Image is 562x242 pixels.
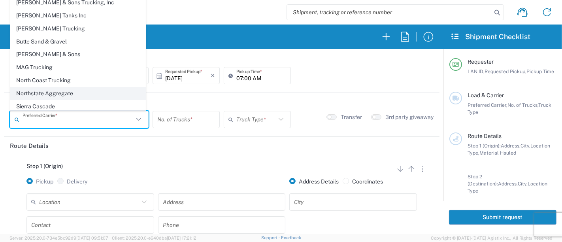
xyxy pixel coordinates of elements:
span: Copyright © [DATE]-[DATE] Agistix Inc., All Rights Reserved [431,234,553,242]
span: [DATE] 09:51:07 [76,236,108,240]
span: Load & Carrier [468,92,504,98]
span: North Coast Trucking [11,74,145,87]
span: [DATE] 17:21:12 [167,236,196,240]
label: Coordinates [343,178,383,185]
span: Address, [501,143,521,149]
span: No. of Trucks, [507,102,538,108]
span: Address, [498,181,518,187]
span: Server: 2025.20.0-734e5bc92d9 [9,236,108,240]
span: MAG Trucking [11,61,145,74]
span: Pickup Time [526,68,554,74]
span: City, [518,181,528,187]
i: × [211,69,215,82]
label: Address Details [289,178,339,185]
span: Stop 1 (Origin) [26,163,63,169]
span: Material Hauled [479,150,516,156]
span: Northstate Aggregate [11,87,145,100]
span: Route Details [468,133,502,139]
input: Shipment, tracking or reference number [287,5,492,20]
label: Transfer [341,113,362,121]
span: [PERSON_NAME] & Sons [11,48,145,60]
span: Requested Pickup, [485,68,526,74]
span: Sierra Cascade [11,100,145,113]
button: Submit request [449,210,556,225]
span: Stop 1 (Origin): [468,143,501,149]
span: LAN ID, [468,68,485,74]
label: 3rd party giveaway [385,113,434,121]
span: Stop 2 (Destination): [468,174,498,187]
h2: Shipment Checklist [451,32,530,42]
a: Support [261,235,281,240]
h2: Route Details [10,142,49,150]
span: Preferred Carrier, [468,102,507,108]
span: City, [521,143,530,149]
a: Feedback [281,235,301,240]
span: Requester [468,59,494,65]
span: Client: 2025.20.0-e640dba [112,236,196,240]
